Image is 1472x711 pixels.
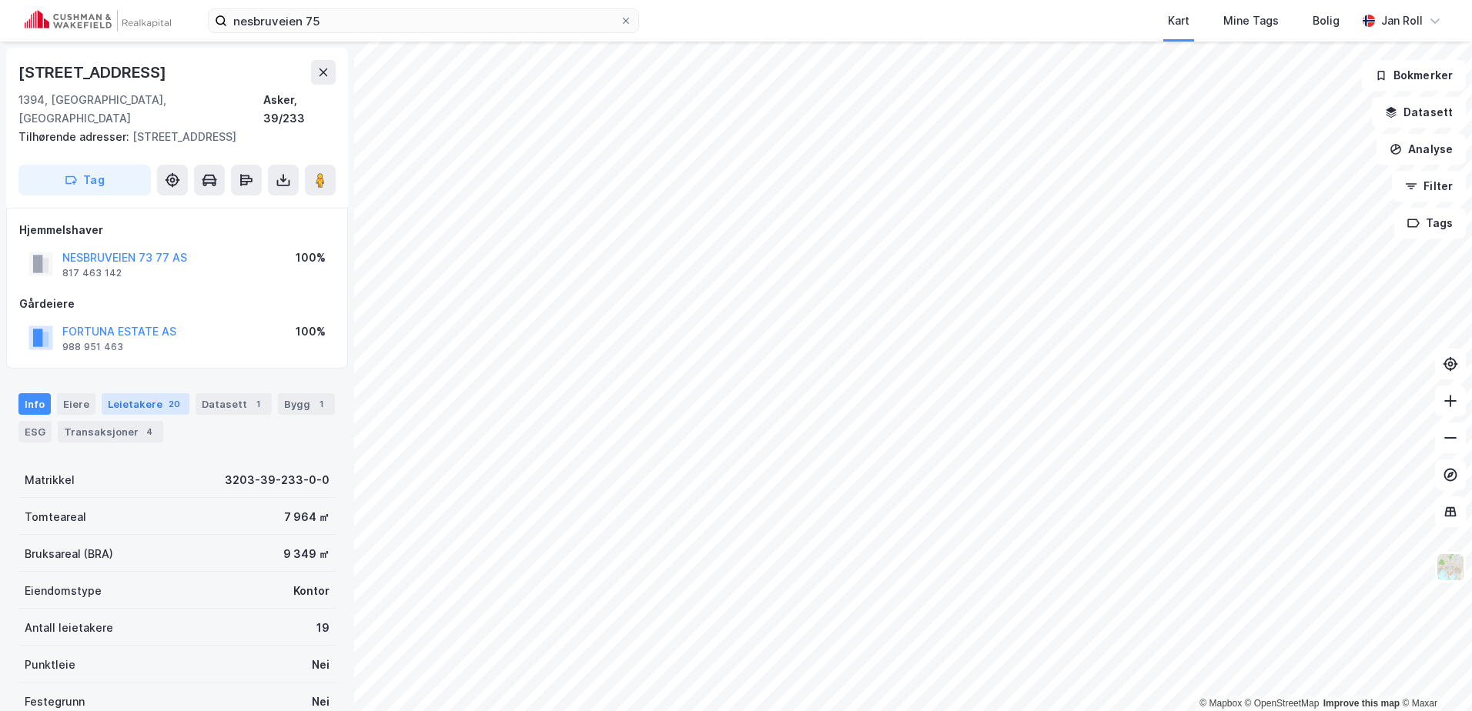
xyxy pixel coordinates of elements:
[25,545,113,563] div: Bruksareal (BRA)
[1223,12,1279,30] div: Mine Tags
[18,130,132,143] span: Tilhørende adresser:
[18,91,263,128] div: 1394, [GEOGRAPHIC_DATA], [GEOGRAPHIC_DATA]
[1168,12,1189,30] div: Kart
[62,267,122,279] div: 817 463 142
[1323,698,1400,709] a: Improve this map
[1395,637,1472,711] div: Kontrollprogram for chat
[1245,698,1320,709] a: OpenStreetMap
[196,393,272,415] div: Datasett
[25,10,171,32] img: cushman-wakefield-realkapital-logo.202ea83816669bd177139c58696a8fa1.svg
[1392,171,1466,202] button: Filter
[25,508,86,526] div: Tomteareal
[57,393,95,415] div: Eiere
[312,693,330,711] div: Nei
[18,393,51,415] div: Info
[1394,208,1466,239] button: Tags
[166,396,183,412] div: 20
[1313,12,1340,30] div: Bolig
[18,165,151,195] button: Tag
[18,60,169,85] div: [STREET_ADDRESS]
[1372,97,1466,128] button: Datasett
[250,396,266,412] div: 1
[1362,60,1466,91] button: Bokmerker
[18,128,323,146] div: [STREET_ADDRESS]
[142,424,157,439] div: 4
[25,619,113,637] div: Antall leietakere
[1436,552,1465,582] img: Z
[18,421,52,442] div: ESG
[263,91,336,128] div: Asker, 39/233
[19,221,335,239] div: Hjemmelshaver
[284,508,330,526] div: 7 964 ㎡
[293,582,330,600] div: Kontor
[1395,637,1472,711] iframe: Chat Widget
[313,396,329,412] div: 1
[1377,134,1466,165] button: Analyse
[25,656,75,674] div: Punktleie
[58,421,163,442] div: Transaksjoner
[227,9,620,32] input: Søk på adresse, matrikkel, gårdeiere, leietakere eller personer
[19,295,335,313] div: Gårdeiere
[1381,12,1423,30] div: Jan Roll
[25,471,75,489] div: Matrikkel
[312,656,330,674] div: Nei
[296,249,326,267] div: 100%
[316,619,330,637] div: 19
[25,693,85,711] div: Festegrunn
[62,341,123,353] div: 988 951 463
[1199,698,1242,709] a: Mapbox
[296,322,326,341] div: 100%
[225,471,330,489] div: 3203-39-233-0-0
[102,393,189,415] div: Leietakere
[278,393,335,415] div: Bygg
[283,545,330,563] div: 9 349 ㎡
[25,582,102,600] div: Eiendomstype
